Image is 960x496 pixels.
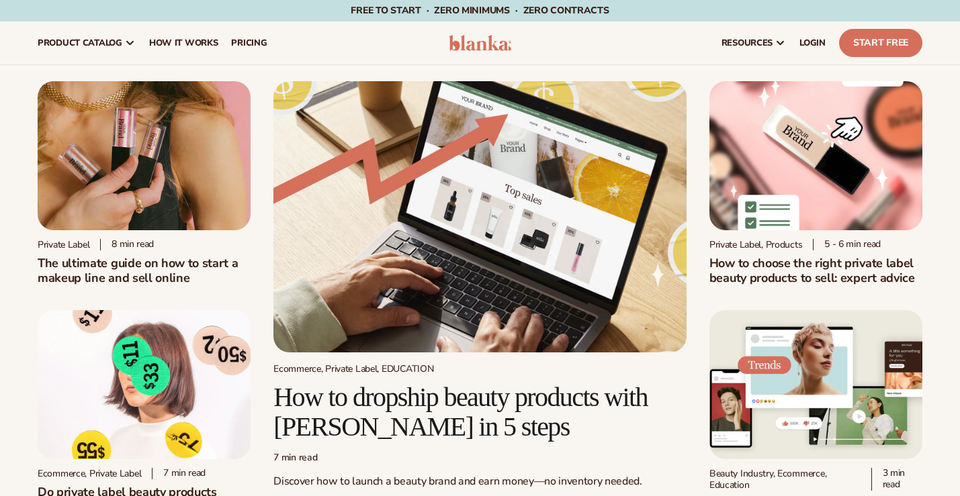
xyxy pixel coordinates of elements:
[273,383,687,442] h2: How to dropship beauty products with [PERSON_NAME] in 5 steps
[709,310,922,459] img: Social media trends this week (Updated weekly)
[38,310,251,459] img: Profitability of private label company
[722,38,773,48] span: resources
[793,21,832,64] a: LOGIN
[38,38,122,48] span: product catalog
[799,38,826,48] span: LOGIN
[31,21,142,64] a: product catalog
[715,21,793,64] a: resources
[273,81,687,352] img: Growing money with ecommerce
[231,38,267,48] span: pricing
[273,363,687,375] div: Ecommerce, Private Label, EDUCATION
[273,475,687,489] p: Discover how to launch a beauty brand and earn money—no inventory needed.
[38,239,89,250] div: Private label
[709,468,861,491] div: Beauty Industry, Ecommerce, Education
[100,239,154,250] div: 8 min read
[709,81,922,230] img: Private Label Beauty Products Click
[709,239,803,250] div: Private Label, Products
[149,38,218,48] span: How It Works
[38,81,251,230] img: Person holding branded make up with a solid pink background
[449,35,512,51] img: logo
[273,452,687,464] div: 7 min read
[38,81,251,285] a: Person holding branded make up with a solid pink background Private label 8 min readThe ultimate ...
[351,4,609,17] span: Free to start · ZERO minimums · ZERO contracts
[38,468,141,479] div: Ecommerce, Private Label
[813,239,881,250] div: 5 - 6 min read
[709,256,922,285] h2: How to choose the right private label beauty products to sell: expert advice
[142,21,225,64] a: How It Works
[38,256,251,285] h1: The ultimate guide on how to start a makeup line and sell online
[871,468,922,491] div: 3 min read
[224,21,273,64] a: pricing
[709,81,922,285] a: Private Label Beauty Products Click Private Label, Products 5 - 6 min readHow to choose the right...
[152,468,206,479] div: 7 min read
[839,29,922,57] a: Start Free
